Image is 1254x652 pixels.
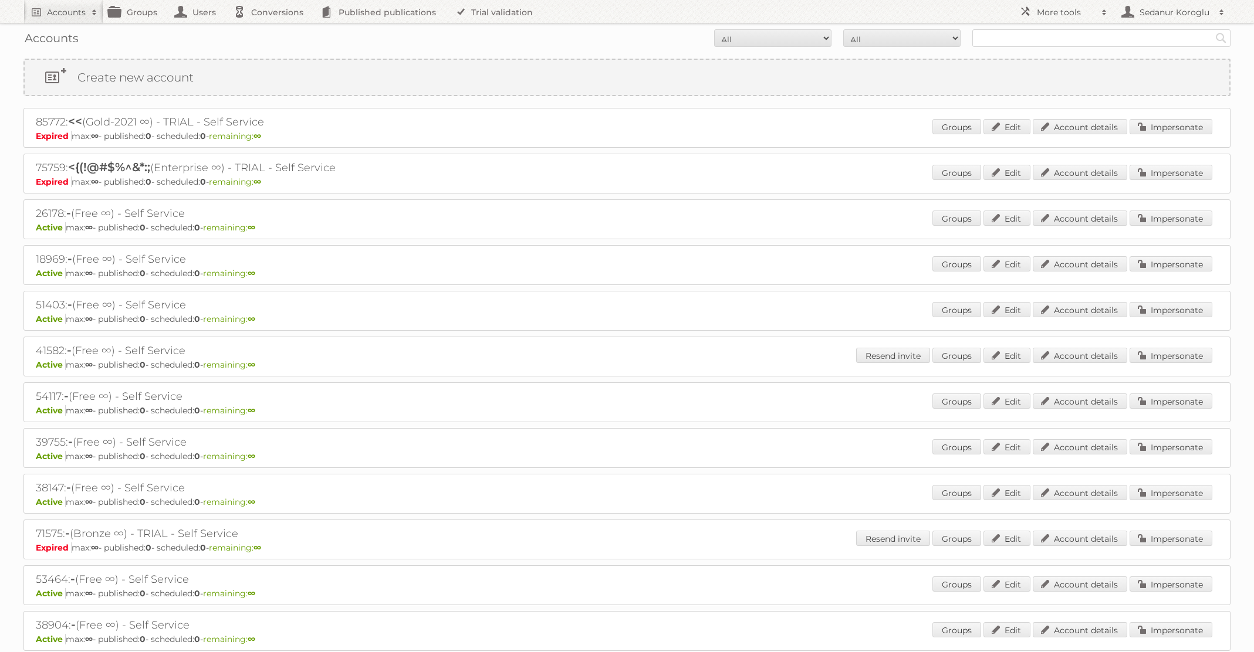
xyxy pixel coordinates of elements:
[203,268,255,279] span: remaining:
[983,302,1030,317] a: Edit
[36,451,1218,461] p: max: - published: - scheduled: -
[36,359,66,370] span: Active
[253,176,261,187] strong: ∞
[85,497,93,507] strong: ∞
[248,588,255,599] strong: ∞
[1033,439,1127,454] a: Account details
[248,222,255,233] strong: ∞
[194,314,200,324] strong: 0
[194,359,200,370] strong: 0
[65,526,70,540] span: -
[36,222,1218,233] p: max: - published: - scheduled: -
[68,160,150,174] span: <{(!@#$%^&*:;
[1033,485,1127,500] a: Account details
[91,176,99,187] strong: ∞
[36,176,1218,187] p: max: - published: - scheduled: -
[932,165,981,180] a: Groups
[983,348,1030,363] a: Edit
[36,114,447,130] h2: 85772: (Gold-2021 ∞) - TRIAL - Self Service
[194,405,200,416] strong: 0
[36,222,66,233] span: Active
[85,588,93,599] strong: ∞
[36,131,72,141] span: Expired
[983,485,1030,500] a: Edit
[70,572,75,586] span: -
[64,389,69,403] span: -
[36,634,66,644] span: Active
[36,526,447,541] h2: 71575: (Bronze ∞) - TRIAL - Self Service
[1130,302,1212,317] a: Impersonate
[36,480,447,495] h2: 38147: (Free ∞) - Self Service
[194,451,200,461] strong: 0
[146,176,151,187] strong: 0
[248,268,255,279] strong: ∞
[932,439,981,454] a: Groups
[1033,348,1127,363] a: Account details
[856,348,930,363] a: Resend invite
[36,497,1218,507] p: max: - published: - scheduled: -
[248,359,255,370] strong: ∞
[47,6,86,18] h2: Accounts
[36,634,1218,644] p: max: - published: - scheduled: -
[36,297,447,313] h2: 51403: (Free ∞) - Self Service
[932,485,981,500] a: Groups
[253,542,261,553] strong: ∞
[67,343,72,357] span: -
[1033,256,1127,271] a: Account details
[85,405,93,416] strong: ∞
[36,542,1218,553] p: max: - published: - scheduled: -
[25,60,1229,95] a: Create new account
[1130,119,1212,134] a: Impersonate
[1037,6,1096,18] h2: More tools
[36,359,1218,370] p: max: - published: - scheduled: -
[1130,531,1212,546] a: Impersonate
[36,572,447,587] h2: 53464: (Free ∞) - Self Service
[1033,165,1127,180] a: Account details
[1033,302,1127,317] a: Account details
[140,451,146,461] strong: 0
[140,222,146,233] strong: 0
[67,252,72,266] span: -
[1212,29,1230,47] input: Search
[203,314,255,324] span: remaining:
[209,176,261,187] span: remaining:
[36,405,1218,416] p: max: - published: - scheduled: -
[85,634,93,644] strong: ∞
[194,497,200,507] strong: 0
[85,451,93,461] strong: ∞
[36,160,447,175] h2: 75759: (Enterprise ∞) - TRIAL - Self Service
[932,531,981,546] a: Groups
[66,206,71,220] span: -
[932,119,981,134] a: Groups
[1033,119,1127,134] a: Account details
[932,622,981,637] a: Groups
[1130,348,1212,363] a: Impersonate
[1033,622,1127,637] a: Account details
[36,389,447,404] h2: 54117: (Free ∞) - Self Service
[203,359,255,370] span: remaining:
[36,314,66,324] span: Active
[36,131,1218,141] p: max: - published: - scheduled: -
[66,480,71,494] span: -
[1033,531,1127,546] a: Account details
[1130,485,1212,500] a: Impersonate
[36,588,1218,599] p: max: - published: - scheduled: -
[983,439,1030,454] a: Edit
[983,393,1030,409] a: Edit
[1130,576,1212,592] a: Impersonate
[36,497,66,507] span: Active
[85,314,93,324] strong: ∞
[1130,622,1212,637] a: Impersonate
[248,314,255,324] strong: ∞
[91,131,99,141] strong: ∞
[146,542,151,553] strong: 0
[200,176,206,187] strong: 0
[140,268,146,279] strong: 0
[85,222,93,233] strong: ∞
[1137,6,1213,18] h2: Sedanur Koroglu
[140,497,146,507] strong: 0
[248,405,255,416] strong: ∞
[983,531,1030,546] a: Edit
[85,268,93,279] strong: ∞
[194,588,200,599] strong: 0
